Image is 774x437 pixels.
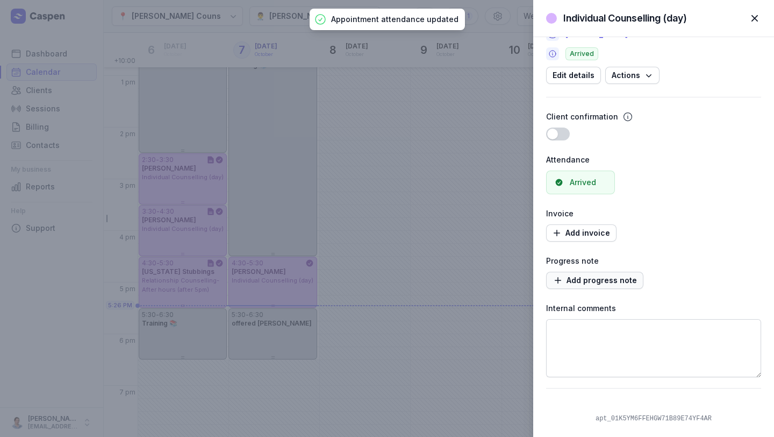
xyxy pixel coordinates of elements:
[546,207,761,220] div: Invoice
[605,67,660,84] button: Actions
[546,67,601,84] button: Edit details
[553,274,637,287] span: Add progress note
[553,69,594,82] span: Edit details
[565,47,598,60] span: Arrived
[591,414,716,423] div: apt_01K5YM6FFEHGW71B89E74YF4AR
[546,255,761,267] div: Progress note
[546,110,618,123] div: Client confirmation
[570,177,596,188] div: Arrived
[563,12,687,25] div: Individual Counselling (day)
[612,69,653,82] span: Actions
[546,302,761,315] div: Internal comments
[553,227,610,239] span: Add invoice
[546,153,761,166] div: Attendance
